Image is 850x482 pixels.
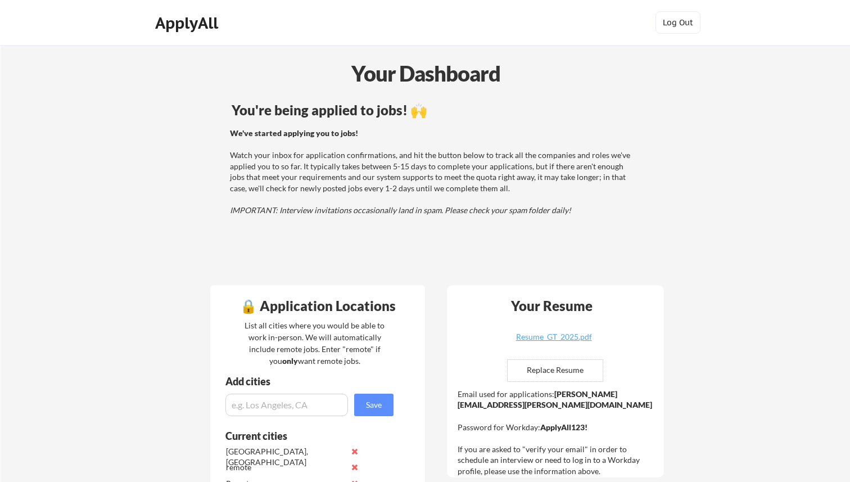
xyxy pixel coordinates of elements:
div: You're being applied to jobs! 🙌 [232,103,637,117]
div: remote [226,462,345,473]
strong: only [282,356,298,366]
input: e.g. Los Angeles, CA [225,394,348,416]
div: Your Resume [496,299,607,313]
div: Your Dashboard [1,57,850,89]
div: 🔒 Application Locations [213,299,422,313]
div: Email used for applications: Password for Workday: If you are asked to "verify your email" in ord... [458,389,656,477]
div: [GEOGRAPHIC_DATA], [GEOGRAPHIC_DATA] [226,446,345,468]
a: Resume_GT_2025.pdf [487,333,621,350]
strong: [PERSON_NAME][EMAIL_ADDRESS][PERSON_NAME][DOMAIN_NAME] [458,389,652,410]
strong: We've started applying you to jobs! [230,128,358,138]
div: Current cities [225,431,381,441]
div: ApplyAll [155,13,221,33]
strong: ApplyAll123! [540,422,587,432]
div: Watch your inbox for application confirmations, and hit the button below to track all the compani... [230,128,635,216]
div: List all cities where you would be able to work in-person. We will automatically include remote j... [237,319,392,367]
div: Resume_GT_2025.pdf [487,333,621,341]
em: IMPORTANT: Interview invitations occasionally land in spam. Please check your spam folder daily! [230,205,571,215]
div: Add cities [225,376,396,386]
button: Save [354,394,394,416]
button: Log Out [655,11,700,34]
